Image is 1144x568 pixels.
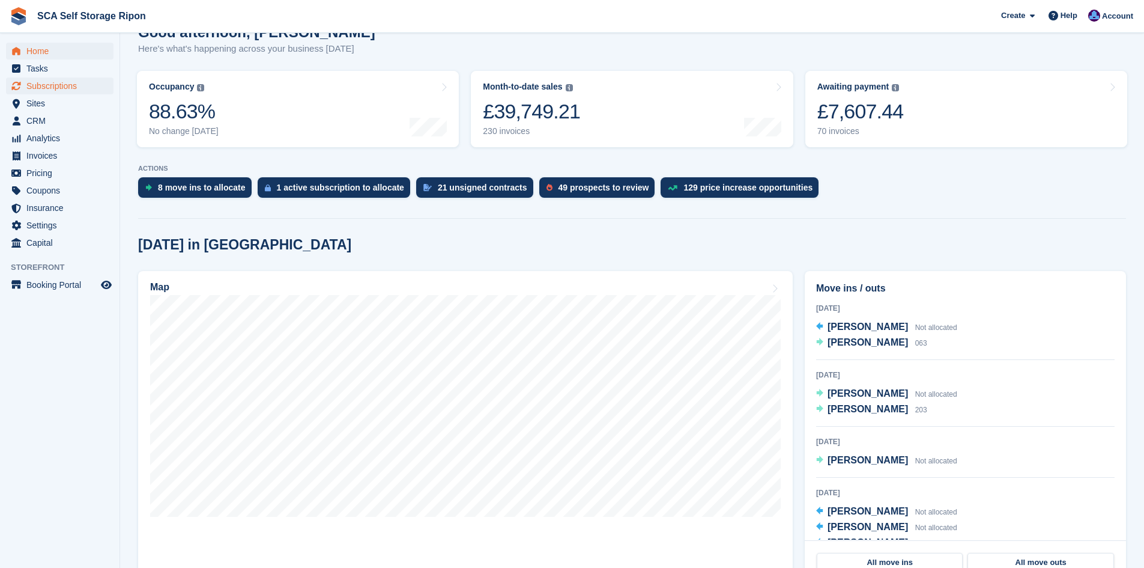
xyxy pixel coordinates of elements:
[197,84,204,91] img: icon-info-grey-7440780725fd019a000dd9b08b2336e03edf1995a4989e88bcd33f0948082b44.svg
[438,183,527,192] div: 21 unsigned contracts
[805,71,1127,147] a: Awaiting payment £7,607.44 70 invoices
[828,506,908,516] span: [PERSON_NAME]
[828,337,908,347] span: [PERSON_NAME]
[915,390,957,399] span: Not allocated
[483,82,562,92] div: Month-to-date sales
[138,42,375,56] p: Here's what's happening across your business [DATE]
[99,278,113,292] a: Preview store
[817,99,904,124] div: £7,607.44
[816,487,1115,498] div: [DATE]
[26,217,98,234] span: Settings
[32,6,151,26] a: SCA Self Storage Ripon
[816,453,957,469] a: [PERSON_NAME] Not allocated
[26,234,98,251] span: Capital
[11,261,120,273] span: Storefront
[6,112,113,129] a: menu
[6,130,113,147] a: menu
[817,126,904,136] div: 70 invoices
[6,60,113,77] a: menu
[828,537,908,548] span: [PERSON_NAME]
[149,99,219,124] div: 88.63%
[6,276,113,293] a: menu
[26,95,98,112] span: Sites
[828,404,908,414] span: [PERSON_NAME]
[915,539,927,548] span: 244
[915,524,957,532] span: Not allocated
[816,281,1115,296] h2: Move ins / outs
[6,78,113,94] a: menu
[816,386,957,402] a: [PERSON_NAME] Not allocated
[26,165,98,182] span: Pricing
[265,184,271,192] img: active_subscription_to_allocate_icon-d502201f5373d7db506a760aba3b589e785aa758c864c3986d89f69b8ff3...
[668,185,677,191] img: price_increase_opportunities-93ffe204e8149a01c8c9dc8f82e8f89637d9d84a8eef4429ea346261dce0b2c0.svg
[137,71,459,147] a: Occupancy 88.63% No change [DATE]
[661,177,825,204] a: 129 price increase opportunities
[138,165,1126,173] p: ACTIONS
[816,402,927,418] a: [PERSON_NAME] 203
[277,183,404,192] div: 1 active subscription to allocate
[915,339,927,347] span: 063
[26,200,98,216] span: Insurance
[26,78,98,94] span: Subscriptions
[816,370,1115,380] div: [DATE]
[26,147,98,164] span: Invoices
[1102,10,1133,22] span: Account
[1001,10,1025,22] span: Create
[816,504,957,520] a: [PERSON_NAME] Not allocated
[483,99,580,124] div: £39,749.21
[483,126,580,136] div: 230 invoices
[816,320,957,335] a: [PERSON_NAME] Not allocated
[816,436,1115,447] div: [DATE]
[26,60,98,77] span: Tasks
[150,282,169,293] h2: Map
[26,130,98,147] span: Analytics
[828,522,908,532] span: [PERSON_NAME]
[817,82,889,92] div: Awaiting payment
[6,217,113,234] a: menu
[149,126,219,136] div: No change [DATE]
[828,388,908,399] span: [PERSON_NAME]
[546,184,552,191] img: prospect-51fa495bee0391a8d652442698ab0144808aea92771e9ea1ae160a38d050c398.svg
[138,237,351,253] h2: [DATE] in [GEOGRAPHIC_DATA]
[828,322,908,332] span: [PERSON_NAME]
[416,177,539,204] a: 21 unsigned contracts
[816,303,1115,314] div: [DATE]
[138,177,258,204] a: 8 move ins to allocate
[816,536,927,551] a: [PERSON_NAME] 244
[26,182,98,199] span: Coupons
[6,95,113,112] a: menu
[471,71,793,147] a: Month-to-date sales £39,749.21 230 invoices
[1088,10,1100,22] img: Sarah Race
[915,323,957,332] span: Not allocated
[915,457,957,465] span: Not allocated
[816,335,927,351] a: [PERSON_NAME] 063
[145,184,152,191] img: move_ins_to_allocate_icon-fdf77a2bb77ea45bf5b3d319d69a93e2d87916cf1d5bf7949dd705db3b84f3ca.svg
[158,183,246,192] div: 8 move ins to allocate
[149,82,194,92] div: Occupancy
[1061,10,1077,22] span: Help
[258,177,416,204] a: 1 active subscription to allocate
[683,183,813,192] div: 129 price increase opportunities
[6,165,113,182] a: menu
[539,177,661,204] a: 49 prospects to review
[915,508,957,516] span: Not allocated
[10,7,28,25] img: stora-icon-8386f47178a22dfd0bd8f6a31ec36ba5ce8667c1dd55bd0f319d3a0aa187defe.svg
[566,84,573,91] img: icon-info-grey-7440780725fd019a000dd9b08b2336e03edf1995a4989e88bcd33f0948082b44.svg
[26,112,98,129] span: CRM
[915,406,927,414] span: 203
[6,147,113,164] a: menu
[6,43,113,60] a: menu
[892,84,899,91] img: icon-info-grey-7440780725fd019a000dd9b08b2336e03edf1995a4989e88bcd33f0948082b44.svg
[6,182,113,199] a: menu
[26,43,98,60] span: Home
[423,184,432,191] img: contract_signature_icon-13c848040528278c33f63329250d36e43548de30e8caae1d1a13099fd9432cc5.svg
[6,200,113,216] a: menu
[26,276,98,293] span: Booking Portal
[816,520,957,536] a: [PERSON_NAME] Not allocated
[6,234,113,251] a: menu
[828,455,908,465] span: [PERSON_NAME]
[558,183,649,192] div: 49 prospects to review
